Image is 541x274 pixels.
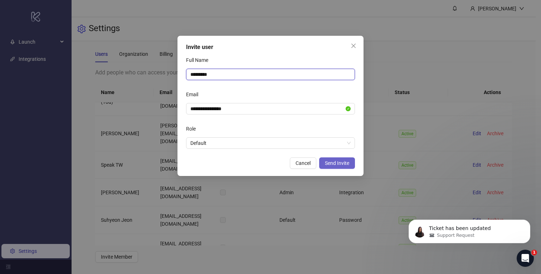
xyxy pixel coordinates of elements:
button: Close [348,40,359,52]
label: Email [186,89,203,100]
iframe: Intercom notifications message [398,205,541,255]
span: Cancel [296,160,311,166]
label: Role [186,123,200,134]
input: Full Name [186,69,355,80]
span: Send Invite [325,160,349,166]
label: Full Name [186,54,213,66]
button: Send Invite [319,157,355,169]
div: Invite user [186,43,355,52]
button: Cancel [290,157,316,169]
input: Email [190,105,344,113]
iframe: Intercom live chat [517,250,534,267]
span: Default [190,138,351,148]
span: 1 [531,250,537,255]
span: close [351,43,356,49]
